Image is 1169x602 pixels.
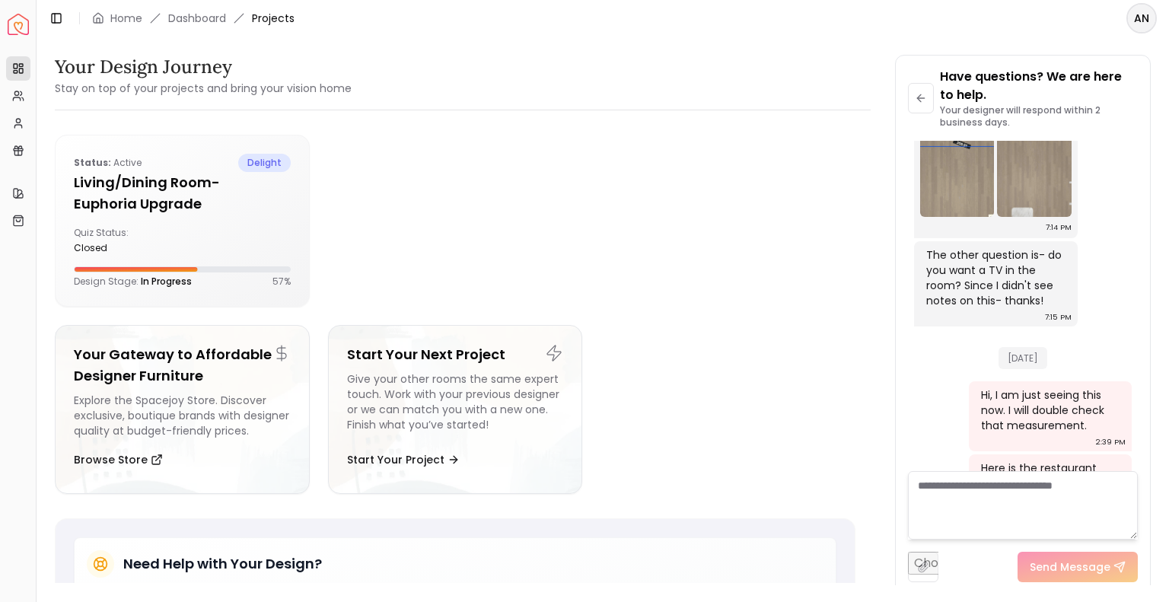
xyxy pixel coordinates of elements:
div: Hi, I am just seeing this now. I will double check that measurement. [981,387,1117,433]
div: 2:39 PM [1096,435,1126,450]
button: AN [1126,3,1157,33]
img: Spacejoy Logo [8,14,29,35]
span: [DATE] [999,347,1047,369]
h5: Your Gateway to Affordable Designer Furniture [74,344,291,387]
img: Chat Image [997,103,1071,217]
a: Spacejoy [8,14,29,35]
div: Explore the Spacejoy Store. Discover exclusive, boutique brands with designer quality at budget-f... [74,393,291,438]
span: delight [238,154,291,172]
p: Your designer will respond within 2 business days. [940,104,1138,129]
div: The other question is- do you want a TV in the room? Since I didn't see notes on this- thanks! [926,247,1062,308]
p: Have questions? We are here to help. [940,68,1138,104]
div: 7:15 PM [1045,310,1072,325]
span: Projects [252,11,295,26]
div: Here is the restaurant link: [981,460,1117,491]
p: Design Stage: [74,276,192,288]
a: Your Gateway to Affordable Designer FurnitureExplore the Spacejoy Store. Discover exclusive, bout... [55,325,310,494]
h5: Need Help with Your Design? [123,553,322,575]
a: Dashboard [168,11,226,26]
button: Start Your Project [347,444,460,475]
a: Start Your Next ProjectGive your other rooms the same expert touch. Work with your previous desig... [328,325,583,494]
button: Browse Store [74,444,163,475]
div: 7:14 PM [1046,220,1072,235]
div: Give your other rooms the same expert touch. Work with your previous designer or we can match you... [347,371,564,438]
small: Stay on top of your projects and bring your vision home [55,81,352,96]
nav: breadcrumb [92,11,295,26]
div: Quiz Status: [74,227,176,254]
p: active [74,154,142,172]
p: 57 % [272,276,291,288]
div: closed [74,242,176,254]
span: AN [1128,5,1155,32]
b: Status: [74,156,111,169]
img: Chat Image [920,103,994,217]
h5: Start Your Next Project [347,344,564,365]
span: In Progress [141,275,192,288]
a: Home [110,11,142,26]
h3: Your Design Journey [55,55,352,79]
h5: Living/Dining Room- Euphoria Upgrade [74,172,291,215]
